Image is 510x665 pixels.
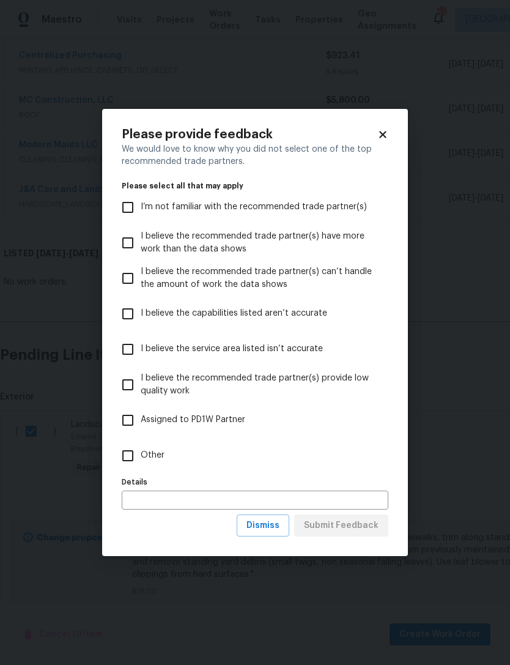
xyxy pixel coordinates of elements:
[141,449,164,462] span: Other
[122,143,388,168] div: We would love to know why you did not select one of the top recommended trade partners.
[141,230,379,256] span: I believe the recommended trade partner(s) have more work than the data shows
[141,201,367,214] span: I’m not familiar with the recommended trade partner(s)
[141,266,379,291] span: I believe the recommended trade partner(s) can’t handle the amount of work the data shows
[141,307,327,320] span: I believe the capabilities listed aren’t accurate
[122,478,388,486] label: Details
[122,182,388,190] legend: Please select all that may apply
[237,515,289,537] button: Dismiss
[246,518,279,533] span: Dismiss
[141,372,379,398] span: I believe the recommended trade partner(s) provide low quality work
[141,343,323,355] span: I believe the service area listed isn’t accurate
[141,414,245,426] span: Assigned to PD1W Partner
[122,128,377,141] h2: Please provide feedback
